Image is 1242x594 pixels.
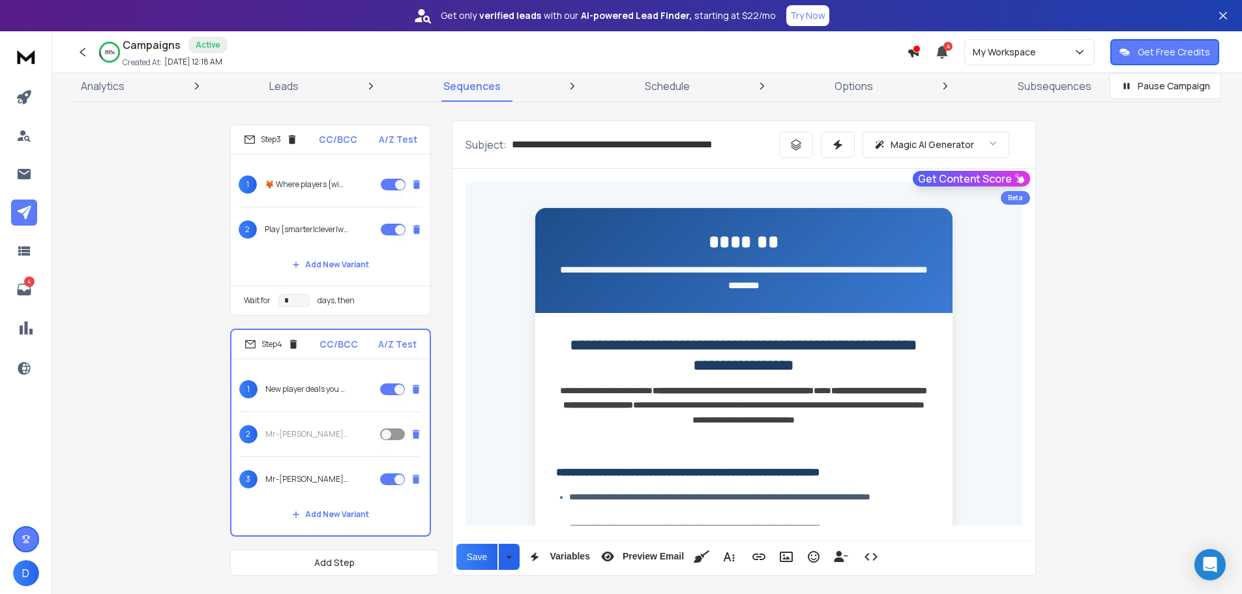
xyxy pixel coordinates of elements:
button: Insert Image (Ctrl+P) [774,544,799,570]
p: Analytics [81,78,125,94]
p: Created At: [123,57,162,68]
p: A/Z Test [378,338,417,351]
p: New player deals you won’t find elsewhere [265,384,349,394]
button: Preview Email [595,544,687,570]
button: Pause Campaign [1110,73,1221,99]
button: Add Step [230,550,439,576]
p: days, then [318,295,355,306]
button: Get Free Credits [1110,39,1219,65]
p: Leads [269,78,299,94]
a: Schedule [637,70,698,102]
button: More Text [717,544,741,570]
p: CC/BCC [319,133,357,146]
p: 🦊 Where players {win|score|succeed} with Mr-[PERSON_NAME]’s verified offers [265,179,348,190]
p: Magic AI Generator [891,138,974,151]
a: Sequences [436,70,509,102]
img: logo [13,44,39,68]
p: Wait for [244,295,271,306]
strong: verified leads [479,9,541,22]
p: Try Now [790,9,825,22]
button: Clean HTML [689,544,714,570]
li: Step3CC/BCCA/Z Test1🦊 Where players {win|score|succeed} with Mr-[PERSON_NAME]’s verified offers2P... [230,125,431,316]
span: 2 [239,425,258,443]
p: Subsequences [1018,78,1091,94]
p: CC/BCC [319,338,358,351]
p: Get only with our starting at $22/mo [441,9,776,22]
p: Play {smarter|clever|wise} with Mr-[PERSON_NAME] {verified|authentic} codes 🦊 [265,224,348,235]
p: Options [835,78,873,94]
button: Save [456,544,498,570]
span: Preview Email [620,551,687,562]
p: Get Free Credits [1138,46,1210,59]
span: Variables [547,551,593,562]
a: Subsequences [1010,70,1099,102]
p: Sequences [443,78,501,94]
p: Schedule [645,78,690,94]
button: Insert Unsubscribe Link [829,544,853,570]
span: 1 [239,175,257,194]
p: 89 % [105,48,115,56]
button: Magic AI Generator [863,132,1009,158]
div: Step 4 [244,338,299,350]
a: Leads [261,70,306,102]
button: Emoticons [801,544,826,570]
p: A/Z Test [379,133,417,146]
p: My Workspace [973,46,1041,59]
p: Mr-[PERSON_NAME] - New player deals you won’t find elsewhere [265,474,349,484]
div: Active [188,37,228,53]
button: D [13,560,39,586]
a: Options [827,70,881,102]
button: Insert Link (Ctrl+K) [747,544,771,570]
p: Subject: [466,137,507,153]
button: Variables [522,544,593,570]
p: [DATE] 12:18 AM [164,57,222,67]
p: Mr-[PERSON_NAME] - {New|Fresh|Exclusive} player deals you {won’t|will not} find {anywhere|elsewhe... [265,429,349,439]
p: 4 [24,276,35,287]
strong: AI-powered Lead Finder, [581,9,692,22]
button: Add New Variant [282,501,379,527]
h1: Campaigns [123,37,181,53]
a: 4 [11,276,37,303]
div: Step 3 [244,134,298,145]
li: Step4CC/BCCA/Z Test1New player deals you won’t find elsewhere2Mr-[PERSON_NAME] - {New|Fresh|Exclu... [230,329,431,537]
span: 4 [943,42,953,51]
button: Code View [859,544,883,570]
a: Analytics [73,70,132,102]
span: 1 [239,380,258,398]
button: Add New Variant [282,252,379,278]
button: Try Now [786,5,829,26]
button: Get Content Score [913,171,1030,186]
div: Beta [1001,191,1030,205]
div: Open Intercom Messenger [1194,549,1226,580]
span: 3 [239,470,258,488]
span: 2 [239,220,257,239]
